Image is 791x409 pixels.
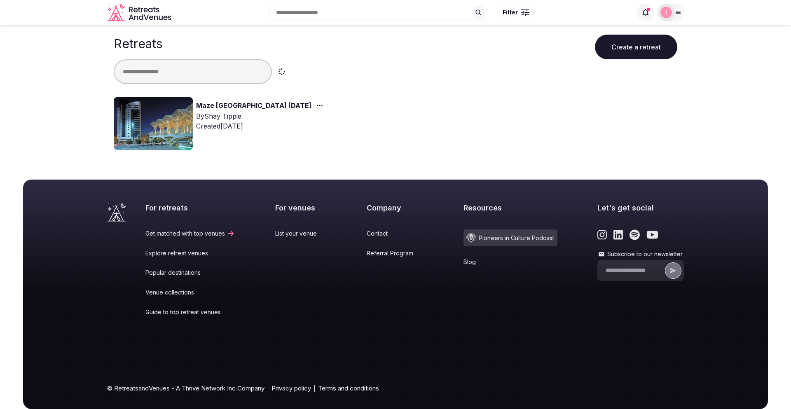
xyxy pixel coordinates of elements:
[597,250,684,258] label: Subscribe to our newsletter
[145,229,235,238] a: Get matched with top venues
[107,3,173,22] a: Visit the homepage
[145,288,235,297] a: Venue collections
[145,249,235,257] a: Explore retreat venues
[646,229,658,240] a: Link to the retreats and venues Youtube page
[367,203,423,213] h2: Company
[463,229,557,246] a: Pioneers in Culture Podcast
[196,100,311,111] a: Maze [GEOGRAPHIC_DATA] [DATE]
[107,203,126,222] a: Visit the homepage
[503,8,518,16] span: Filter
[630,229,640,240] a: Link to the retreats and venues Spotify page
[145,269,235,277] a: Popular destinations
[271,384,311,393] a: Privacy policy
[367,249,423,257] a: Referral Program
[367,229,423,238] a: Contact
[114,36,162,51] h1: Retreats
[275,229,327,238] a: List your venue
[318,384,379,393] a: Terms and conditions
[597,203,684,213] h2: Let's get social
[597,229,607,240] a: Link to the retreats and venues Instagram page
[107,374,684,409] div: © RetreatsandVenues - A Thrive Network Inc Company
[275,203,327,213] h2: For venues
[497,5,535,20] button: Filter
[613,229,623,240] a: Link to the retreats and venues LinkedIn page
[107,3,173,22] svg: Retreats and Venues company logo
[145,203,235,213] h2: For retreats
[463,258,557,266] a: Blog
[196,111,326,121] div: By Shay Tippie
[145,308,235,316] a: Guide to top retreat venues
[196,121,326,131] div: Created [DATE]
[463,203,557,213] h2: Resources
[114,97,193,150] img: Top retreat image for the retreat: Maze Lisbon November 2025
[595,35,677,59] button: Create a retreat
[660,7,672,18] img: jolynn.hall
